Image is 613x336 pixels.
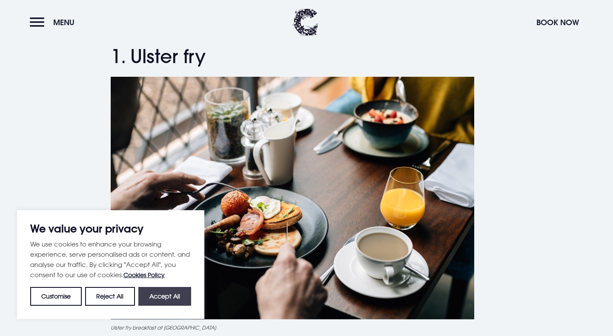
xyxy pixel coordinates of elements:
[532,13,583,32] button: Book Now
[30,13,79,32] button: Menu
[138,287,191,306] button: Accept All
[30,223,191,234] p: We value your privacy
[111,45,502,68] h2: 1. Ulster fry
[111,77,474,319] img: Traditional Northern Irish breakfast
[30,239,191,280] p: We use cookies to enhance your browsing experience, serve personalised ads or content, and analys...
[123,271,165,278] a: Cookies Policy
[111,324,502,331] figcaption: Ulster fry breakfast at [GEOGRAPHIC_DATA]
[17,210,204,319] div: We value your privacy
[85,287,135,306] button: Reject All
[30,287,82,306] button: Customise
[53,17,74,27] span: Menu
[293,9,318,36] img: Clandeboye Lodge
